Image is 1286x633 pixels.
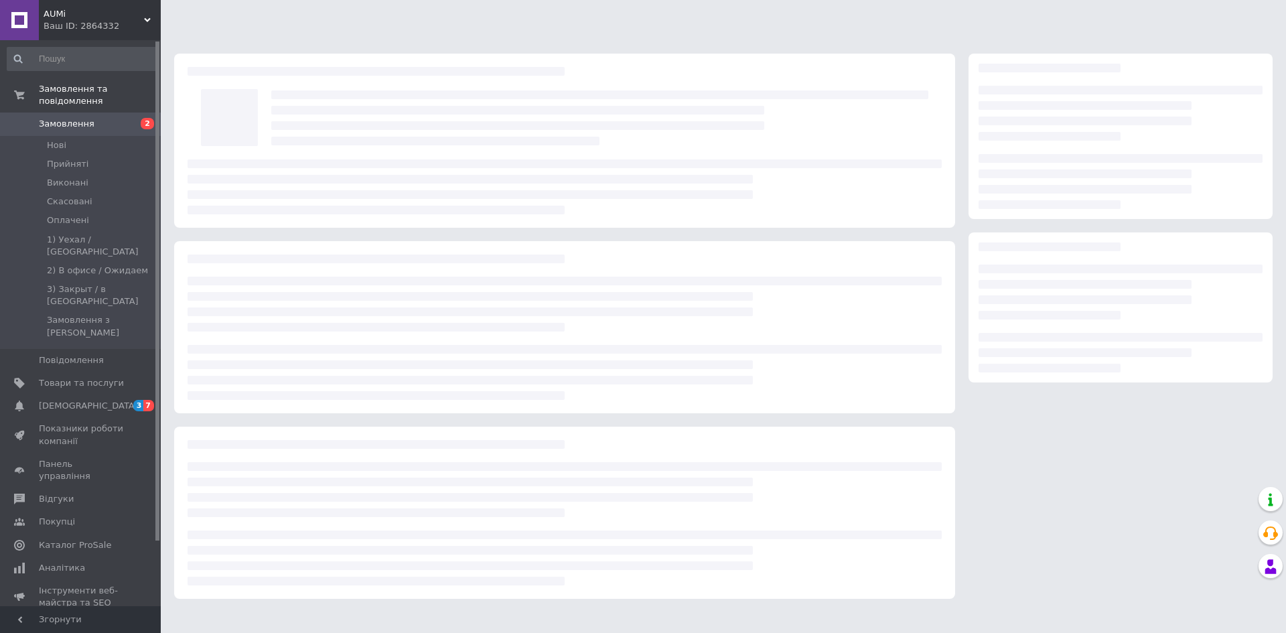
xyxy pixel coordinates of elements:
[47,196,92,208] span: Скасовані
[39,83,161,107] span: Замовлення та повідомлення
[39,458,124,482] span: Панель управління
[39,118,94,130] span: Замовлення
[39,539,111,551] span: Каталог ProSale
[7,47,158,71] input: Пошук
[39,493,74,505] span: Відгуки
[39,516,75,528] span: Покупці
[47,139,66,151] span: Нові
[44,20,161,32] div: Ваш ID: 2864332
[39,377,124,389] span: Товари та послуги
[47,314,157,338] span: Замовлення з [PERSON_NAME]
[47,177,88,189] span: Виконані
[39,585,124,609] span: Інструменти веб-майстра та SEO
[47,265,148,277] span: 2) В офисе / Ожидаем
[133,400,144,411] span: 3
[141,118,154,129] span: 2
[47,283,157,307] span: 3) Закрыт / в [GEOGRAPHIC_DATA]
[47,158,88,170] span: Прийняті
[39,423,124,447] span: Показники роботи компанії
[44,8,144,20] span: AUMi
[39,562,85,574] span: Аналітика
[39,400,138,412] span: [DEMOGRAPHIC_DATA]
[47,214,89,226] span: Оплачені
[47,234,157,258] span: 1) Уехал / [GEOGRAPHIC_DATA]
[143,400,154,411] span: 7
[39,354,104,366] span: Повідомлення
